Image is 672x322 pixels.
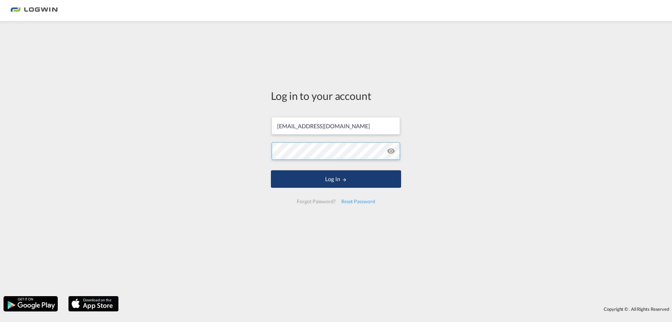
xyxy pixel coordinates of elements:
img: apple.png [68,295,119,312]
div: Reset Password [338,195,378,208]
div: Log in to your account [271,88,401,103]
div: Copyright © . All Rights Reserved [122,303,672,315]
div: Forgot Password? [294,195,338,208]
img: google.png [3,295,58,312]
md-icon: icon-eye-off [387,147,395,155]
button: LOGIN [271,170,401,188]
img: bc73a0e0d8c111efacd525e4c8ad7d32.png [10,3,58,19]
input: Enter email/phone number [272,117,400,135]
